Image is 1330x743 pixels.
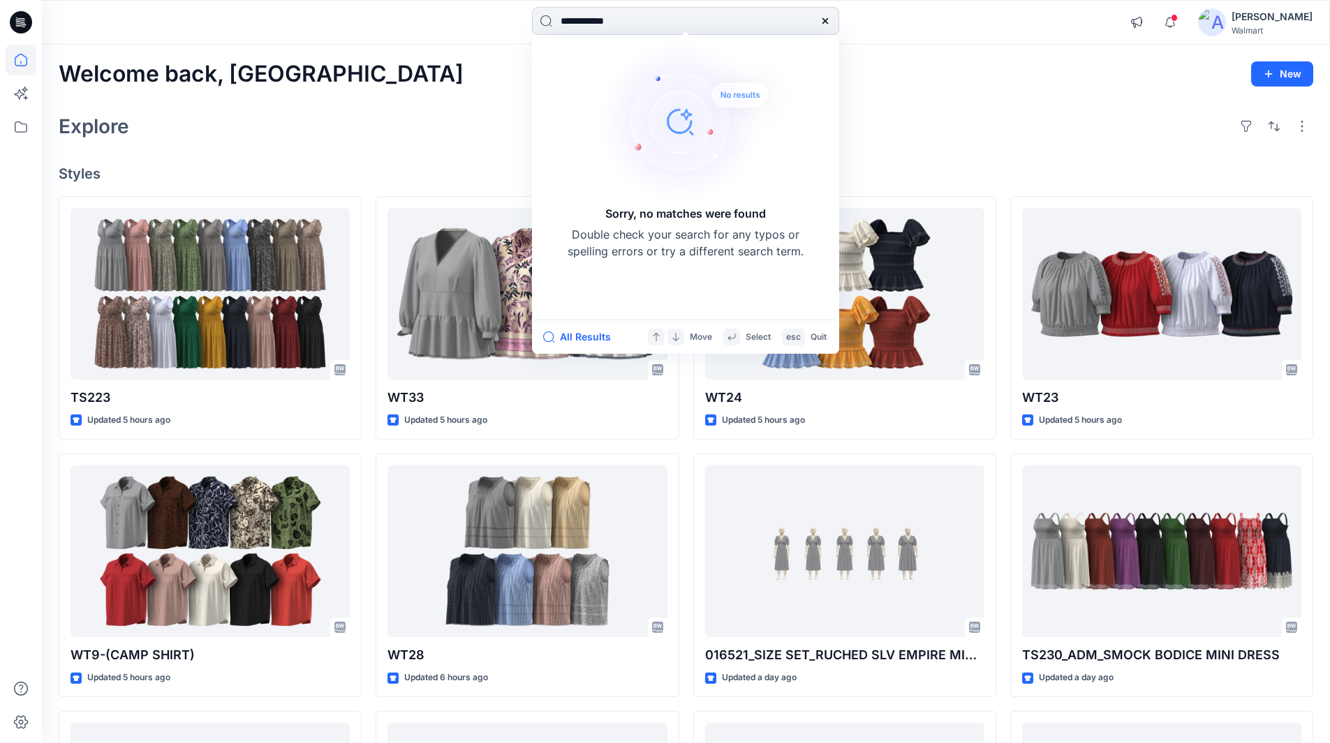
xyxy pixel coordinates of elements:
[705,645,984,665] p: 016521_SIZE SET_RUCHED SLV EMPIRE MIDI DRESS ([DATE])
[71,388,350,407] p: TS223
[1039,670,1114,685] p: Updated a day ago
[705,208,984,380] a: WT24
[705,388,984,407] p: WT24
[387,465,667,638] a: WT28
[722,413,805,428] p: Updated 5 hours ago
[690,330,712,345] p: Move
[59,115,129,137] h2: Explore
[1022,208,1301,380] a: WT23
[87,670,170,685] p: Updated 5 hours ago
[1198,8,1226,36] img: avatar
[71,208,350,380] a: TS223
[404,670,488,685] p: Updated 6 hours ago
[786,330,801,345] p: esc
[404,413,487,428] p: Updated 5 hours ago
[387,208,667,380] a: WT33
[567,226,804,260] p: Double check your search for any typos or spelling errors or try a different search term.
[705,465,984,638] a: 016521_SIZE SET_RUCHED SLV EMPIRE MIDI DRESS (26-07-25)
[1232,25,1313,36] div: Walmart
[71,645,350,665] p: WT9-(CAMP SHIRT)
[1251,61,1313,87] button: New
[1232,8,1313,25] div: [PERSON_NAME]
[543,329,620,345] button: All Results
[59,61,464,87] h2: Welcome back, [GEOGRAPHIC_DATA]
[599,38,795,205] img: Sorry, no matches were found
[1022,645,1301,665] p: TS230_ADM_SMOCK BODICE MINI DRESS
[1022,388,1301,407] p: WT23
[1022,465,1301,638] a: TS230_ADM_SMOCK BODICE MINI DRESS
[71,465,350,638] a: WT9-(CAMP SHIRT)
[746,330,771,345] p: Select
[1039,413,1122,428] p: Updated 5 hours ago
[387,645,667,665] p: WT28
[605,205,766,222] h5: Sorry, no matches were found
[811,330,827,345] p: Quit
[722,670,797,685] p: Updated a day ago
[87,413,170,428] p: Updated 5 hours ago
[387,388,667,407] p: WT33
[59,165,1313,182] h4: Styles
